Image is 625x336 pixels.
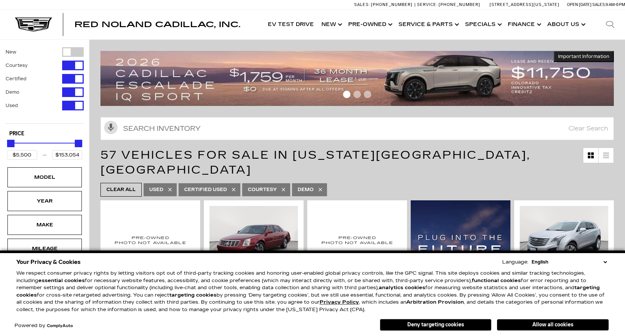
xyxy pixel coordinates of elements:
[52,150,82,160] input: Maximum
[74,20,240,29] span: Red Noland Cadillac, Inc.
[504,10,544,39] a: Finance
[26,173,63,181] div: Model
[567,2,592,7] span: Open [DATE]
[184,185,227,194] span: Certified Used
[74,21,240,28] a: Red Noland Cadillac, Inc.
[104,121,118,134] svg: Click to toggle on voice search
[354,3,414,7] a: Sales: [PHONE_NUMBER]
[7,140,15,147] div: Minimum Price
[6,88,19,96] label: Demo
[6,47,84,123] div: Filter by Vehicle Type
[26,197,63,205] div: Year
[264,10,318,39] a: EV Test Drive
[9,130,80,137] h5: Price
[354,2,370,7] span: Sales:
[298,185,314,194] span: Demo
[106,185,136,194] span: Clear All
[7,215,82,235] div: MakeMake
[6,102,18,109] label: Used
[47,324,73,328] a: ComplyAuto
[320,299,359,305] a: Privacy Policy
[7,239,82,259] div: MileageMileage
[353,91,361,98] span: Go to slide 2
[15,323,73,328] div: Powered by
[7,137,82,160] div: Price
[313,206,401,274] img: 2020 Cadillac XT4 Premium Luxury
[149,185,163,194] span: Used
[544,10,588,39] a: About Us
[461,10,504,39] a: Specials
[6,75,26,83] label: Certified
[38,278,85,284] strong: essential cookies
[380,319,491,331] button: Deny targeting cookies
[6,48,16,56] label: New
[169,292,217,298] strong: targeting cookies
[414,3,482,7] a: Service: [PHONE_NUMBER]
[592,2,606,7] span: Sales:
[100,51,614,106] img: 2509-September-FOM-Escalade-IQ-Lease9
[26,221,63,229] div: Make
[100,148,531,177] span: 57 Vehicles for Sale in [US_STATE][GEOGRAPHIC_DATA], [GEOGRAPHIC_DATA]
[490,2,560,7] a: [STREET_ADDRESS][US_STATE]
[417,2,437,7] span: Service:
[558,54,609,59] span: Important Information
[371,2,413,7] span: [PHONE_NUMBER]
[497,319,609,330] button: Allow all cookies
[406,299,464,305] strong: Arbitration Provision
[16,257,81,267] span: Your Privacy & Cookies
[502,260,528,265] div: Language:
[344,10,395,39] a: Pre-Owned
[7,167,82,187] div: ModelModel
[7,191,82,211] div: YearYear
[395,10,461,39] a: Service & Parts
[364,91,371,98] span: Go to slide 3
[554,51,614,62] button: Important Information
[248,185,277,194] span: Courtesy
[379,285,425,291] strong: analytics cookies
[606,2,625,7] span: 9 AM-6 PM
[106,206,195,274] img: 2014 Cadillac XTS PREM
[16,270,609,313] p: We respect consumer privacy rights by letting visitors opt out of third-party tracking cookies an...
[7,150,37,160] input: Minimum
[343,91,350,98] span: Go to slide 1
[75,140,82,147] div: Maximum Price
[100,117,614,140] input: Search Inventory
[472,278,521,284] strong: functional cookies
[209,206,298,272] img: 2011 Cadillac DTS Platinum Collection
[318,10,344,39] a: New
[26,245,63,253] div: Mileage
[439,2,480,7] span: [PHONE_NUMBER]
[15,17,52,32] img: Cadillac Dark Logo with Cadillac White Text
[16,285,600,298] strong: targeting cookies
[520,206,608,272] img: 2018 Cadillac XT5 Premium Luxury AWD
[6,62,28,69] label: Courtesy
[530,258,609,266] select: Language Select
